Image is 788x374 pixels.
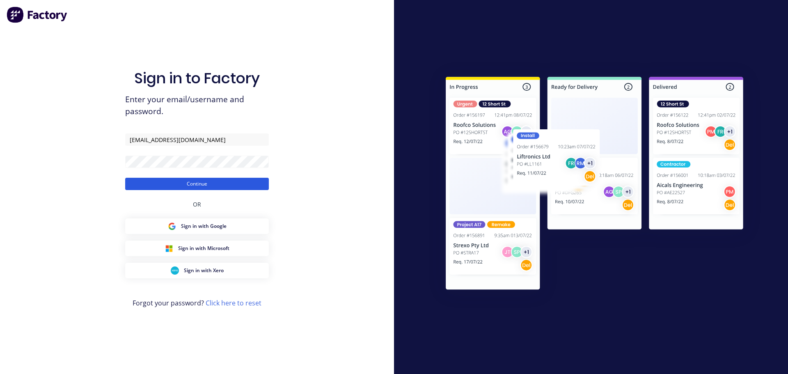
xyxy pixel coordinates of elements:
[125,263,269,278] button: Xero Sign inSign in with Xero
[125,94,269,117] span: Enter your email/username and password.
[7,7,68,23] img: Factory
[133,298,261,308] span: Forgot your password?
[168,222,176,230] img: Google Sign in
[193,190,201,218] div: OR
[165,244,173,252] img: Microsoft Sign in
[125,133,269,146] input: Email/Username
[125,241,269,256] button: Microsoft Sign inSign in with Microsoft
[178,245,229,252] span: Sign in with Microsoft
[125,178,269,190] button: Continue
[184,267,224,274] span: Sign in with Xero
[428,60,761,309] img: Sign in
[134,69,260,87] h1: Sign in to Factory
[181,223,227,230] span: Sign in with Google
[125,218,269,234] button: Google Sign inSign in with Google
[171,266,179,275] img: Xero Sign in
[206,298,261,307] a: Click here to reset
